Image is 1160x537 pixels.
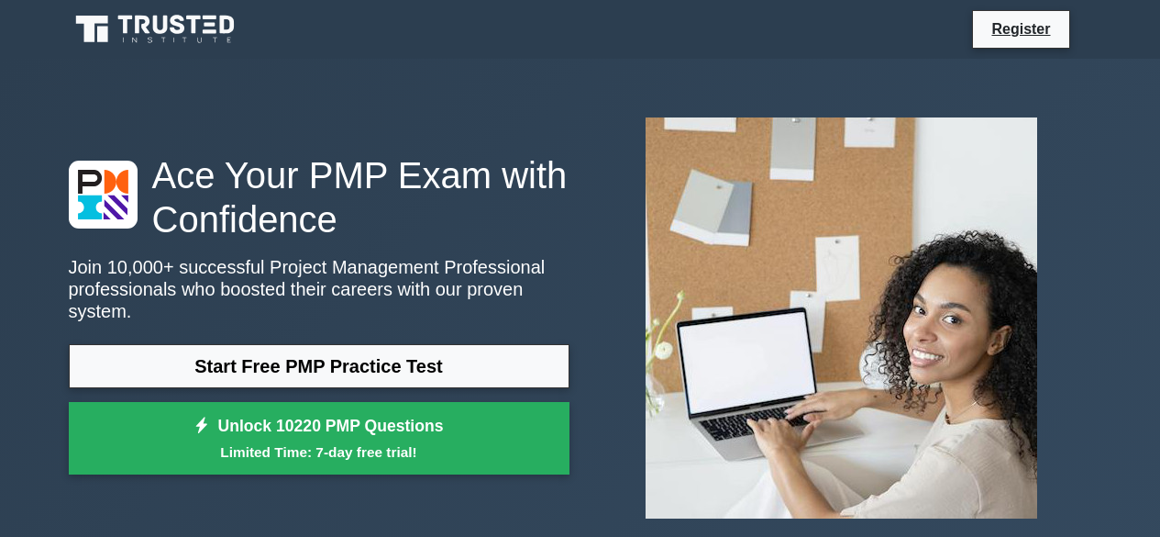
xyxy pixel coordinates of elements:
[69,402,569,475] a: Unlock 10220 PMP QuestionsLimited Time: 7-day free trial!
[980,17,1061,40] a: Register
[69,344,569,388] a: Start Free PMP Practice Test
[92,442,547,463] small: Limited Time: 7-day free trial!
[69,153,569,241] h1: Ace Your PMP Exam with Confidence
[69,256,569,322] p: Join 10,000+ successful Project Management Professional professionals who boosted their careers w...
